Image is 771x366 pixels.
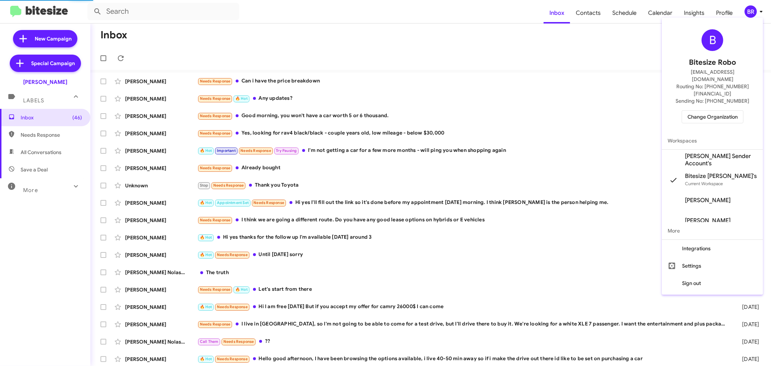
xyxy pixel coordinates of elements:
[662,222,763,239] span: More
[689,57,736,68] span: Bitesize Robo
[682,110,744,123] button: Change Organization
[685,181,723,186] span: Current Workspace
[671,68,754,83] span: [EMAIL_ADDRESS][DOMAIN_NAME]
[685,217,731,224] span: [PERSON_NAME]
[688,111,738,123] span: Change Organization
[662,132,763,149] span: Workspaces
[685,153,757,167] span: [PERSON_NAME] Sender Account's
[685,197,731,204] span: [PERSON_NAME]
[662,274,763,292] button: Sign out
[662,240,763,257] button: Integrations
[662,257,763,274] button: Settings
[702,29,723,51] div: B
[685,173,757,180] span: Bitesize [PERSON_NAME]'s
[676,97,749,105] span: Sending No: [PHONE_NUMBER]
[671,83,754,97] span: Routing No: [PHONE_NUMBER][FINANCIAL_ID]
